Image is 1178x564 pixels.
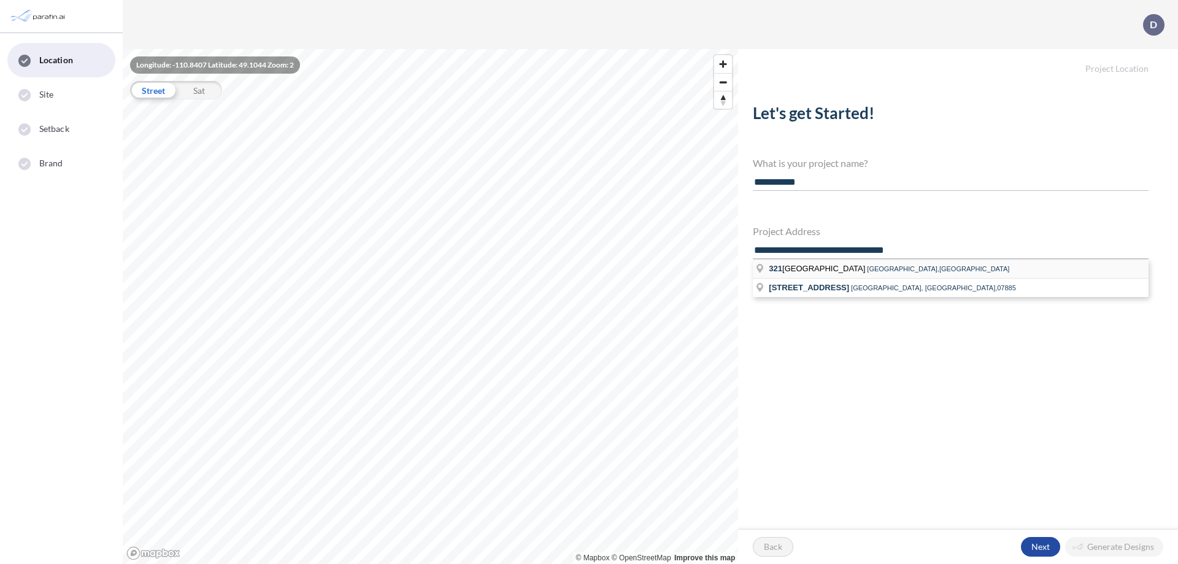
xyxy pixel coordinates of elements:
span: Brand [39,157,63,169]
h5: Project Location [738,49,1178,74]
span: Setback [39,123,69,135]
div: Street [130,81,176,99]
span: [GEOGRAPHIC_DATA],[GEOGRAPHIC_DATA] [867,265,1009,272]
a: OpenStreetMap [612,554,671,562]
span: Site [39,88,53,101]
span: [GEOGRAPHIC_DATA] [769,264,867,273]
a: Mapbox [576,554,610,562]
h4: Project Address [753,225,1149,237]
div: Sat [176,81,222,99]
span: Location [39,54,73,66]
a: Mapbox homepage [126,546,180,560]
p: D [1150,19,1157,30]
button: Zoom in [714,55,732,73]
img: Parafin [9,5,69,28]
h4: What is your project name? [753,157,1149,169]
span: Zoom out [714,74,732,91]
a: Improve this map [674,554,735,562]
button: Zoom out [714,73,732,91]
span: [STREET_ADDRESS] [769,283,849,292]
div: Longitude: -110.8407 Latitude: 49.1044 Zoom: 2 [130,56,300,74]
button: Reset bearing to north [714,91,732,109]
button: Next [1021,537,1060,557]
span: 321 [769,264,782,273]
p: Next [1031,541,1050,553]
canvas: Map [123,49,738,564]
span: [GEOGRAPHIC_DATA], [GEOGRAPHIC_DATA],07885 [851,284,1016,292]
h2: Let's get Started! [753,104,1149,128]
